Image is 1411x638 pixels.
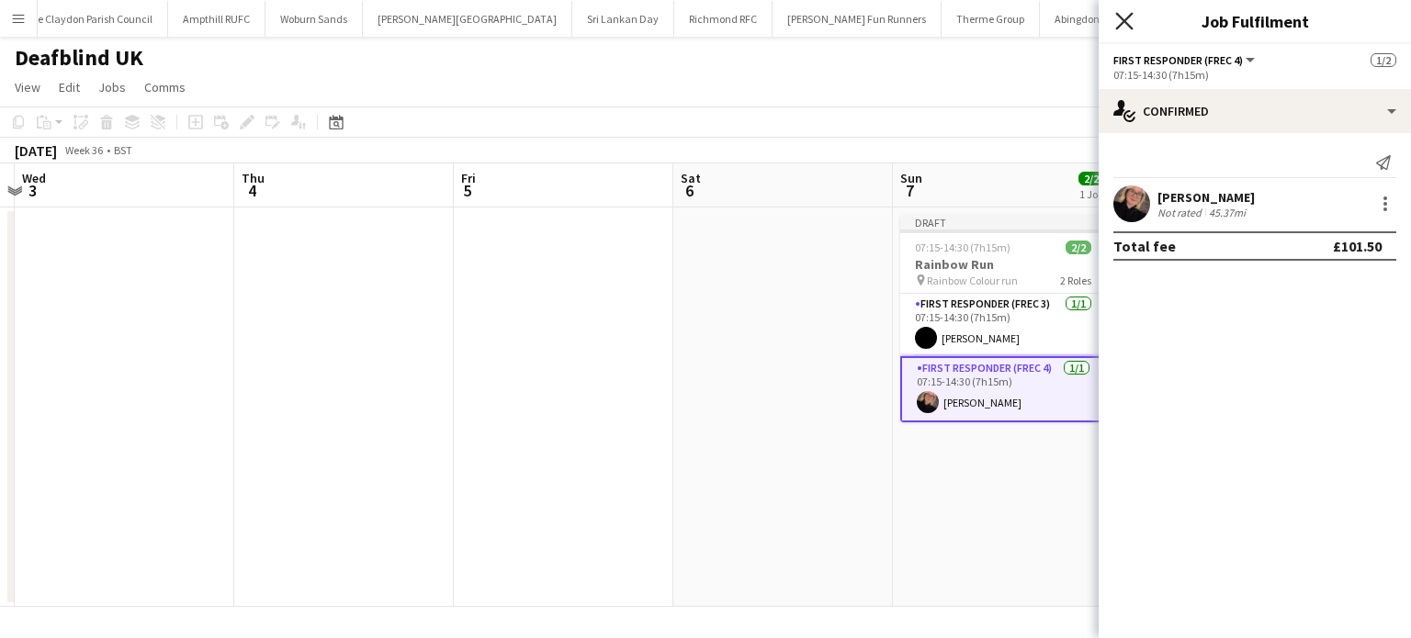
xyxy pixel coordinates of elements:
span: 2/2 [1078,172,1104,185]
span: 1/2 [1371,53,1396,67]
button: Ampthill RUFC [168,1,265,37]
button: First Responder (FREC 4) [1113,53,1258,67]
button: [PERSON_NAME] Fun Runners [773,1,942,37]
span: 7 [897,180,922,201]
button: Therme Group [942,1,1040,37]
a: Jobs [91,75,133,99]
span: Comms [144,79,186,95]
h3: Rainbow Run [900,256,1106,273]
span: Edit [59,79,80,95]
span: View [15,79,40,95]
span: 5 [458,180,476,201]
button: Richmond RFC [674,1,773,37]
h3: Job Fulfilment [1099,9,1411,33]
button: [PERSON_NAME][GEOGRAPHIC_DATA] [363,1,572,37]
span: Fri [461,170,476,186]
span: 2 Roles [1060,274,1091,287]
app-job-card: Draft07:15-14:30 (7h15m)2/2Rainbow Run Rainbow Colour run2 RolesFirst Responder (FREC 3)1/107:15-... [900,215,1106,422]
div: 07:15-14:30 (7h15m) [1113,68,1396,82]
a: View [7,75,48,99]
div: 1 Job [1079,187,1103,201]
button: Woburn Sands [265,1,363,37]
app-card-role: First Responder (FREC 4)1/107:15-14:30 (7h15m)[PERSON_NAME] [900,356,1106,422]
span: Wed [22,170,46,186]
span: Week 36 [61,143,107,157]
div: Draft [900,215,1106,229]
div: Not rated [1157,206,1205,219]
span: 6 [678,180,701,201]
span: Sat [681,170,701,186]
span: First Responder (FREC 4) [1113,53,1243,67]
div: Confirmed [1099,89,1411,133]
span: Rainbow Colour run [927,274,1018,287]
span: 07:15-14:30 (7h15m) [915,241,1010,254]
button: Abingdon Marathon [1040,1,1164,37]
span: 3 [19,180,46,201]
span: Sun [900,170,922,186]
h1: Deafblind UK [15,44,143,72]
span: Thu [242,170,265,186]
div: BST [114,143,132,157]
span: 2/2 [1066,241,1091,254]
div: Total fee [1113,237,1176,255]
a: Edit [51,75,87,99]
app-card-role: First Responder (FREC 3)1/107:15-14:30 (7h15m)[PERSON_NAME] [900,294,1106,356]
button: Sri Lankan Day [572,1,674,37]
a: Comms [137,75,193,99]
div: [DATE] [15,141,57,160]
div: 45.37mi [1205,206,1249,219]
div: [PERSON_NAME] [1157,189,1255,206]
span: Jobs [98,79,126,95]
div: £101.50 [1333,237,1382,255]
span: 4 [239,180,265,201]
